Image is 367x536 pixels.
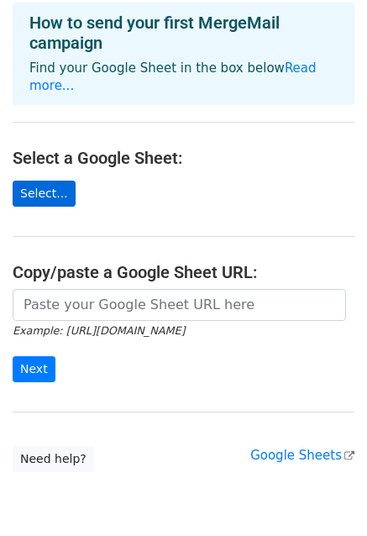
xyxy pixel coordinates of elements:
[13,262,354,282] h4: Copy/paste a Google Sheet URL:
[13,181,76,207] a: Select...
[13,148,354,168] h4: Select a Google Sheet:
[13,324,185,337] small: Example: [URL][DOMAIN_NAME]
[13,446,94,472] a: Need help?
[13,289,346,321] input: Paste your Google Sheet URL here
[250,448,354,463] a: Google Sheets
[13,356,55,382] input: Next
[29,60,338,95] p: Find your Google Sheet in the box below
[29,13,338,53] h4: How to send your first MergeMail campaign
[29,60,317,93] a: Read more...
[283,455,367,536] iframe: Chat Widget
